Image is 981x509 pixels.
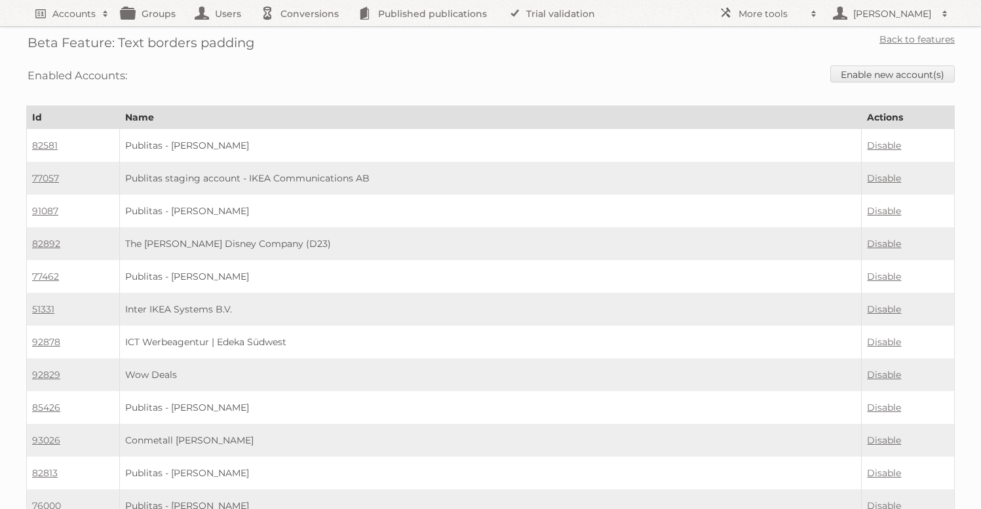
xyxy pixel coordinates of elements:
td: Publitas staging account - IKEA Communications AB [119,162,862,195]
a: 77462 [32,271,59,282]
th: Id [27,106,120,129]
a: 91087 [32,205,58,217]
a: 77057 [32,172,59,184]
h3: Enabled Accounts: [28,66,127,85]
td: The [PERSON_NAME] Disney Company (D23) [119,227,862,260]
a: Disable [867,303,901,315]
h2: More tools [739,7,804,20]
a: Disable [867,369,901,381]
h2: [PERSON_NAME] [850,7,935,20]
h2: Beta Feature: Text borders padding [28,33,254,52]
td: Inter IKEA Systems B.V. [119,293,862,326]
a: 82581 [32,140,58,151]
a: Disable [867,140,901,151]
td: Wow Deals [119,358,862,391]
th: Name [119,106,862,129]
a: Back to features [879,33,955,45]
td: Publitas - [PERSON_NAME] [119,391,862,424]
a: Disable [867,336,901,348]
th: Actions [862,106,955,129]
a: 82892 [32,238,60,250]
a: Disable [867,402,901,413]
a: 93026 [32,434,60,446]
td: Publitas - [PERSON_NAME] [119,129,862,162]
td: Publitas - [PERSON_NAME] [119,457,862,489]
a: Disable [867,434,901,446]
a: 92878 [32,336,60,348]
a: Disable [867,172,901,184]
td: Publitas - [PERSON_NAME] [119,260,862,293]
h2: Accounts [52,7,96,20]
td: ICT Werbeagentur | Edeka Südwest [119,326,862,358]
a: Enable new account(s) [830,66,955,83]
a: 92829 [32,369,60,381]
a: Disable [867,238,901,250]
td: Conmetall [PERSON_NAME] [119,424,862,457]
a: Disable [867,271,901,282]
a: 85426 [32,402,60,413]
a: 51331 [32,303,54,315]
a: Disable [867,205,901,217]
a: Disable [867,467,901,479]
td: Publitas - [PERSON_NAME] [119,195,862,227]
a: 82813 [32,467,58,479]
